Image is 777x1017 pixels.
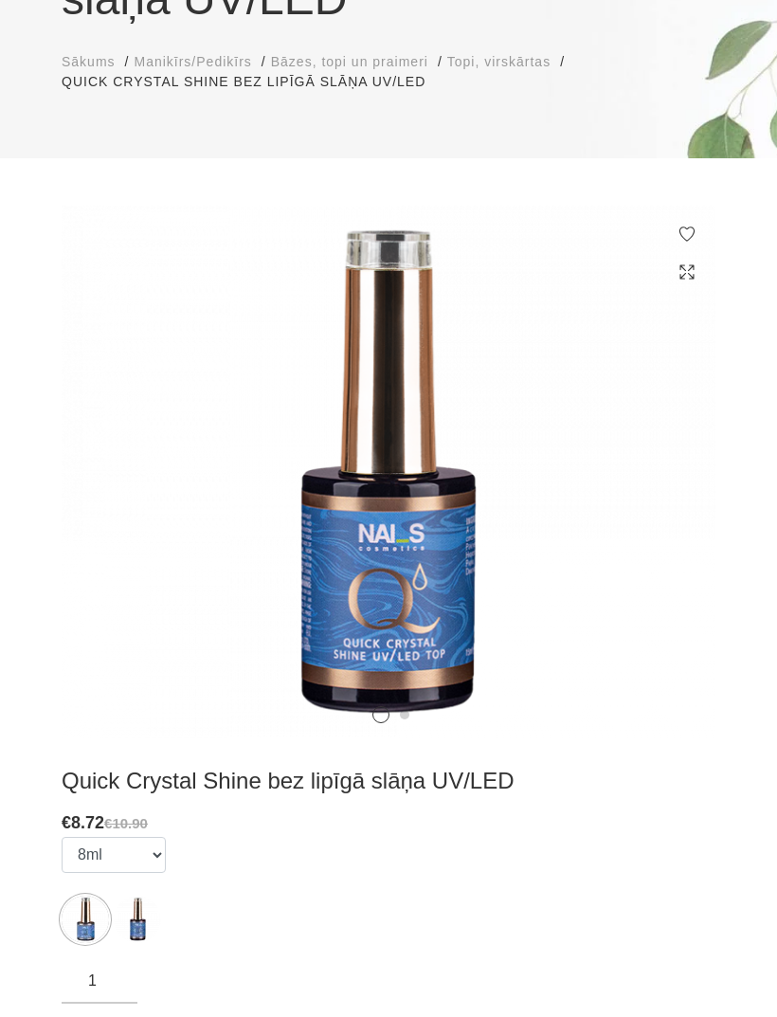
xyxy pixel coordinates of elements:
[400,710,409,719] button: 2 of 2
[271,52,428,72] a: Bāzes, topi un praimeri
[447,52,551,72] a: Topi, virskārtas
[62,767,715,795] h3: Quick Crystal Shine bez lipīgā slāņa UV/LED
[114,896,161,943] img: ...
[62,896,109,943] img: ...
[271,54,428,69] span: Bāzes, topi un praimeri
[62,72,444,92] li: Quick Crystal Shine bez lipīgā slāņa UV/LED
[372,706,389,723] button: 1 of 2
[134,52,251,72] a: Manikīrs/Pedikīrs
[62,206,715,738] img: ...
[447,54,551,69] span: Topi, virskārtas
[62,52,116,72] a: Sākums
[134,54,251,69] span: Manikīrs/Pedikīrs
[62,813,71,832] span: €
[71,813,104,832] span: 8.72
[104,815,148,831] s: €10.90
[62,54,116,69] span: Sākums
